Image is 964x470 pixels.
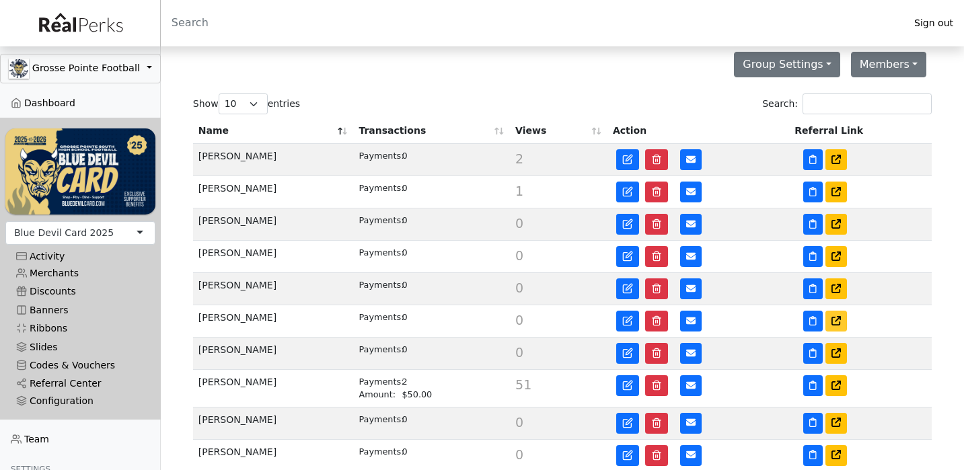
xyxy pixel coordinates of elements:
[903,14,964,32] a: Sign out
[515,345,523,360] span: 0
[359,343,505,356] div: 0
[762,93,932,114] label: Search:
[359,149,505,162] div: 0
[359,413,505,426] div: 0
[359,246,505,259] div: 0
[359,214,402,227] div: Payments:
[607,118,789,144] th: Action
[193,407,354,440] td: [PERSON_NAME]
[359,182,505,194] div: 0
[193,305,354,338] td: [PERSON_NAME]
[359,445,402,458] div: Payments:
[359,278,402,291] div: Payments:
[219,93,268,114] select: Showentries
[14,226,114,240] div: Blue Devil Card 2025
[359,445,505,458] div: 0
[515,377,531,392] span: 51
[353,118,510,144] th: Transactions: activate to sort column ascending
[359,246,402,259] div: Payments:
[359,149,402,162] div: Payments:
[32,8,128,38] img: real_perks_logo-01.svg
[193,118,354,144] th: Name: activate to sort column descending
[193,273,354,305] td: [PERSON_NAME]
[193,144,354,176] td: [PERSON_NAME]
[734,52,840,77] button: Group Settings
[5,301,155,319] a: Banners
[359,343,402,356] div: Payments:
[359,214,505,227] div: 0
[515,415,523,430] span: 0
[359,388,402,401] div: Amount:
[803,93,932,114] input: Search:
[5,319,155,338] a: Ribbons
[359,375,402,388] div: Payments:
[359,413,402,426] div: Payments:
[359,182,402,194] div: Payments:
[359,375,505,401] div: 2 $50.00
[515,313,523,327] span: 0
[5,375,155,393] a: Referral Center
[193,370,354,407] td: [PERSON_NAME]
[359,311,505,323] div: 0
[5,338,155,356] a: Slides
[789,118,932,144] th: Referral Link
[16,251,145,262] div: Activity
[5,356,155,375] a: Codes & Vouchers
[161,7,903,39] input: Search
[5,264,155,282] a: Merchants
[515,447,523,462] span: 0
[193,176,354,208] td: [PERSON_NAME]
[515,280,523,295] span: 0
[193,208,354,241] td: [PERSON_NAME]
[359,278,505,291] div: 0
[5,128,155,214] img: WvZzOez5OCqmO91hHZfJL7W2tJ07LbGMjwPPNJwI.png
[359,311,402,323] div: Payments:
[515,184,523,198] span: 1
[9,58,29,79] img: GAa1zriJJmkmu1qRtUwg8x1nQwzlKm3DoqW9UgYl.jpg
[16,395,145,407] div: Configuration
[851,52,926,77] button: Members
[193,93,300,114] label: Show entries
[515,248,523,263] span: 0
[193,338,354,370] td: [PERSON_NAME]
[510,118,607,144] th: Views: activate to sort column ascending
[5,282,155,301] a: Discounts
[515,151,523,166] span: 2
[515,216,523,231] span: 0
[193,241,354,273] td: [PERSON_NAME]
